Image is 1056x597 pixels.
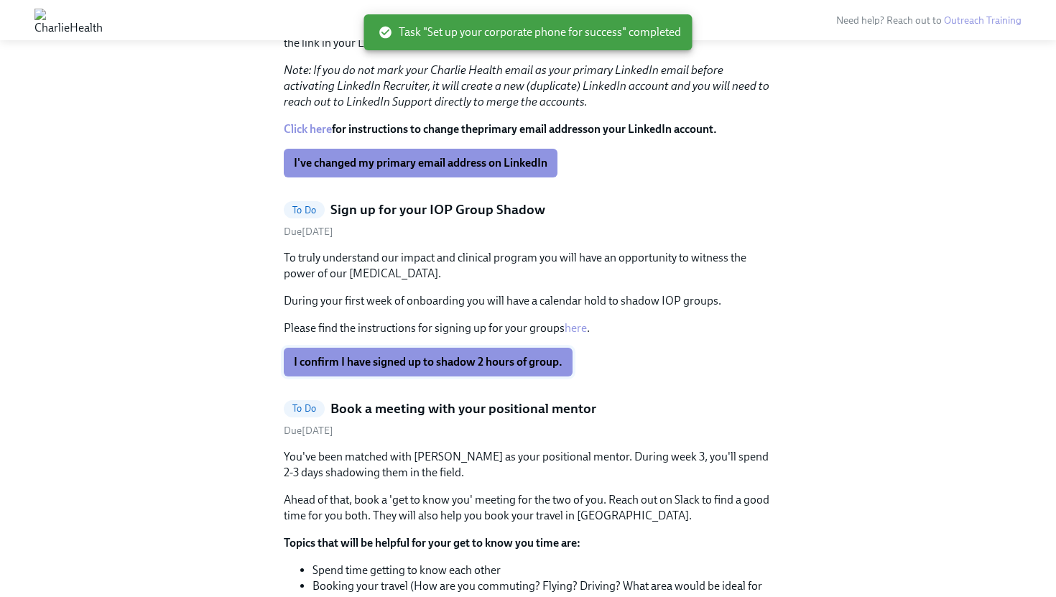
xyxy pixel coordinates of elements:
[284,536,580,550] strong: Topics that will be helpful for your get to know you time are:
[836,14,1022,27] span: Need help? Reach out to
[284,348,573,376] button: I confirm I have signed up to shadow 2 hours of group.
[284,205,325,216] span: To Do
[478,122,588,136] strong: primary email address
[284,122,332,136] a: Click here
[284,320,772,336] p: Please find the instructions for signing up for your groups .
[330,200,545,219] h5: Sign up for your IOP Group Shadow
[379,24,681,40] span: Task "Set up your corporate phone for success" completed
[330,399,596,418] h5: Book a meeting with your positional mentor
[312,563,772,578] li: Spend time getting to know each other
[944,14,1022,27] a: Outreach Training
[284,122,717,136] strong: for instructions to change the on your LinkedIn account.
[284,449,772,481] p: You've been matched with [PERSON_NAME] as your positional mentor. During week 3, you'll spend 2-3...
[284,149,557,177] button: I've changed my primary email address on LinkedIn
[284,250,772,282] p: To truly understand our impact and clinical program you will have an opportunity to witness the p...
[284,63,769,108] em: Note: If you do not mark your Charlie Health email as your primary LinkedIn email before activati...
[284,293,772,309] p: During your first week of onboarding you will have a calendar hold to shadow IOP groups.
[294,156,547,170] span: I've changed my primary email address on LinkedIn
[284,425,333,437] span: Wednesday, October 8th 2025, 10:00 am
[284,403,325,414] span: To Do
[284,226,333,238] span: Wednesday, October 8th 2025, 10:00 am
[34,9,103,32] img: CharlieHealth
[294,355,562,369] span: I confirm I have signed up to shadow 2 hours of group.
[284,399,772,438] a: To DoBook a meeting with your positional mentorDue[DATE]
[284,200,772,239] a: To DoSign up for your IOP Group ShadowDue[DATE]
[284,492,772,524] p: Ahead of that, book a 'get to know you' meeting for the two of you. Reach out on Slack to find a ...
[565,321,587,335] a: here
